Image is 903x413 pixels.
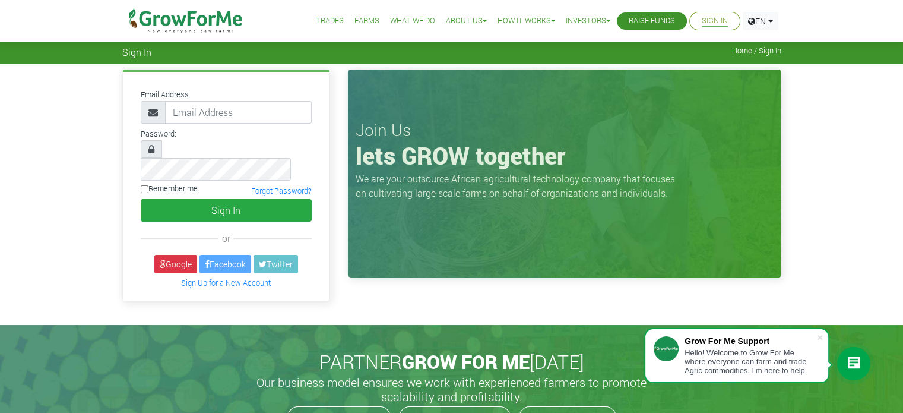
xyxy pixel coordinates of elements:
h2: PARTNER [DATE] [127,351,777,373]
a: Forgot Password? [251,186,312,196]
a: Sign Up for a New Account [181,278,271,288]
a: Sign In [702,15,728,27]
input: Email Address [165,101,312,124]
label: Password: [141,128,176,140]
h1: lets GROW together [356,141,774,170]
div: or [141,231,312,245]
button: Sign In [141,199,312,222]
label: Email Address: [141,89,191,100]
a: How it Works [498,15,555,27]
span: GROW FOR ME [402,349,530,374]
div: Grow For Me Support [685,336,816,346]
a: EN [743,12,778,30]
p: We are your outsource African agricultural technology company that focuses on cultivating large s... [356,172,682,200]
span: Sign In [122,46,151,58]
a: Trades [316,15,344,27]
a: Investors [566,15,610,27]
h3: Join Us [356,120,774,140]
input: Remember me [141,185,148,193]
a: Farms [354,15,379,27]
div: Hello! Welcome to Grow For Me where everyone can farm and trade Agric commodities. I'm here to help. [685,348,816,375]
span: Home / Sign In [732,46,781,55]
label: Remember me [141,183,198,194]
a: About Us [446,15,487,27]
h5: Our business model ensures we work with experienced farmers to promote scalability and profitabil... [244,375,660,403]
a: What We Do [390,15,435,27]
a: Google [154,255,197,273]
a: Raise Funds [629,15,675,27]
